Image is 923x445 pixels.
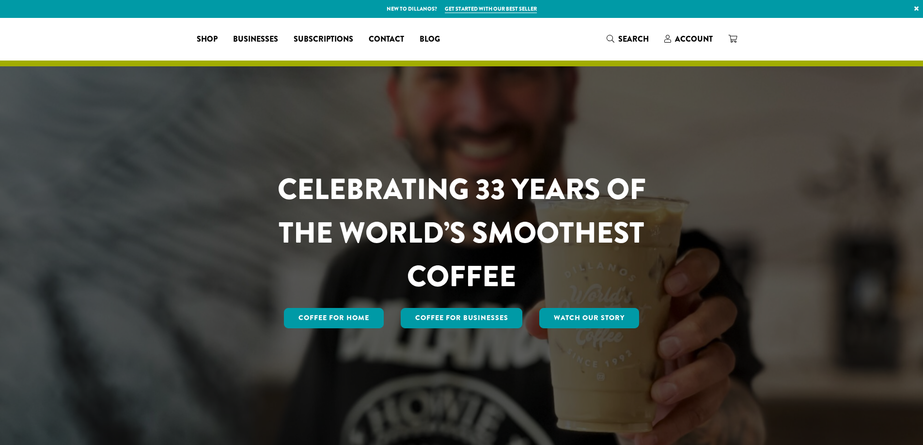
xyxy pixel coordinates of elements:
a: Coffee for Home [284,308,384,328]
span: Businesses [233,33,278,46]
span: Contact [369,33,404,46]
span: Blog [420,33,440,46]
span: Account [675,33,713,45]
a: Get started with our best seller [445,5,537,13]
span: Shop [197,33,218,46]
a: Watch Our Story [539,308,639,328]
h1: CELEBRATING 33 YEARS OF THE WORLD’S SMOOTHEST COFFEE [249,168,674,298]
a: Coffee For Businesses [401,308,523,328]
span: Search [618,33,649,45]
a: Shop [189,31,225,47]
span: Subscriptions [294,33,353,46]
a: Search [599,31,657,47]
